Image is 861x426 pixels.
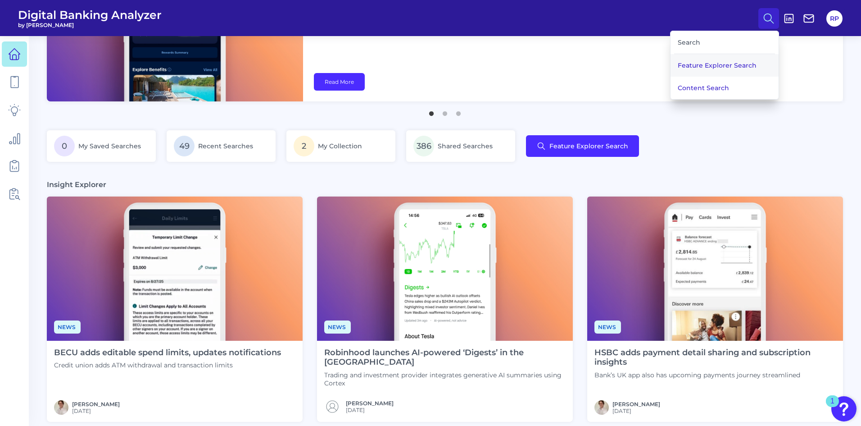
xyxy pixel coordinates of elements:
a: News [594,322,621,331]
a: [PERSON_NAME] [346,400,394,407]
img: News - Phone.png [587,197,843,341]
p: Bank’s UK app also has upcoming payments journey streamlined [594,371,836,379]
span: by [PERSON_NAME] [18,22,162,28]
span: [DATE] [72,408,120,414]
span: My Saved Searches [78,142,141,150]
span: [DATE] [612,408,660,414]
span: My Collection [318,142,362,150]
a: 386Shared Searches [406,130,515,162]
img: MIchael McCaw [54,400,68,415]
a: [PERSON_NAME] [612,401,660,408]
img: News - Phone (2).png [47,197,303,341]
h4: Robinhood launches AI-powered ‘Digests’ in the [GEOGRAPHIC_DATA] [324,348,566,367]
img: News - Phone (1).png [317,197,573,341]
button: Open Resource Center, 1 new notification [831,396,856,421]
button: Feature Explorer Search [671,54,779,77]
h3: Insight Explorer [47,180,106,189]
span: 2 [294,136,314,156]
a: News [324,322,351,331]
span: 49 [174,136,195,156]
span: News [54,321,81,334]
span: Shared Searches [438,142,493,150]
span: Recent Searches [198,142,253,150]
span: News [324,321,351,334]
a: News [54,322,81,331]
h4: HSBC adds payment detail sharing and subscription insights [594,348,836,367]
span: [DATE] [346,407,394,413]
span: Feature Explorer Search [549,142,628,150]
img: MIchael McCaw [594,400,609,415]
a: 0My Saved Searches [47,130,156,162]
button: Feature Explorer Search [526,135,639,157]
a: Read More [314,73,365,91]
button: 1 [427,107,436,116]
div: 1 [830,401,834,413]
p: Credit union adds ATM withdrawal and transaction limits [54,361,281,369]
span: Digital Banking Analyzer [18,8,162,22]
button: Content Search [671,77,779,99]
p: Trading and investment provider integrates generative AI summaries using Cortex [324,371,566,387]
span: 0 [54,136,75,156]
a: [PERSON_NAME] [72,401,120,408]
a: 49Recent Searches [167,130,276,162]
button: 3 [454,107,463,116]
button: RP [826,10,843,27]
div: Search [674,31,775,54]
button: 2 [440,107,449,116]
span: 386 [413,136,434,156]
span: News [594,321,621,334]
h4: BECU adds editable spend limits, updates notifications [54,348,281,358]
a: 2My Collection [286,130,395,162]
